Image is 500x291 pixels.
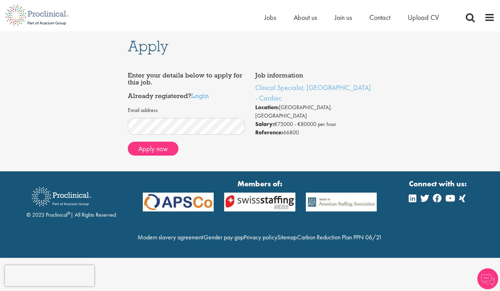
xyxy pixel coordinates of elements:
li: 66800 [255,128,373,137]
strong: Connect with us: [409,178,468,189]
a: Gender pay gap [204,233,244,241]
a: Join us [334,13,352,22]
span: Apply [128,37,168,55]
strong: Members of: [143,178,377,189]
label: Email address [128,106,158,114]
a: Modern slavery agreement [138,233,203,241]
strong: Salary: [255,120,274,128]
a: Carbon Reduction Plan PPN 06/21 [297,233,382,241]
a: Login [191,91,209,100]
a: Privacy policy [244,233,277,241]
h4: Enter your details below to apply for this job. Already registered? [128,72,245,99]
a: About us [294,13,317,22]
a: Upload CV [408,13,439,22]
strong: Reference: [255,129,283,136]
img: Chatbot [477,268,498,289]
div: © 2023 Proclinical | All Rights Reserved [27,182,116,219]
img: APSCo [301,193,382,211]
img: Proclinical Recruitment [27,182,96,211]
a: Contact [369,13,390,22]
a: Sitemap [277,233,297,241]
img: APSCo [138,193,219,211]
li: €75000 - €80000 per hour [255,120,373,128]
sup: ® [67,210,71,216]
h4: Job information [255,72,373,79]
button: Apply now [128,142,178,156]
li: [GEOGRAPHIC_DATA], [GEOGRAPHIC_DATA] [255,103,373,120]
a: Clinical Specialist, [GEOGRAPHIC_DATA] - Cardiac [255,83,371,103]
strong: Location: [255,104,279,111]
a: Jobs [264,13,276,22]
iframe: reCAPTCHA [5,265,94,286]
img: APSCo [219,193,301,211]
